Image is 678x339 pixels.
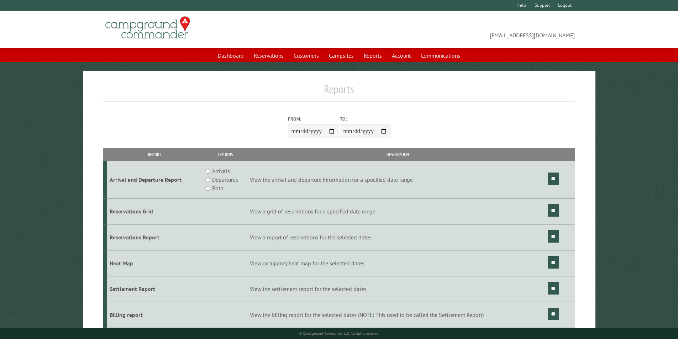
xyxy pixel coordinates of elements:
[325,49,358,62] a: Campsites
[103,82,575,102] h1: Reports
[107,302,203,328] td: Billing report
[212,167,230,175] label: Arrivals
[107,198,203,224] td: Reservations Grid
[249,224,547,250] td: View a report of reservations for the selected dates
[107,276,203,302] td: Settlement Report
[249,198,547,224] td: View a grid of reservations for a specified date range
[103,14,192,42] img: Campground Commander
[249,276,547,302] td: View the settlement report for the selected dates
[249,49,288,62] a: Reservations
[107,250,203,276] td: Heat Map
[107,224,203,250] td: Reservations Report
[249,302,547,328] td: View the billing report for the selected dates (NOTE: This used to be called the Settlement Report)
[359,49,386,62] a: Reports
[202,148,248,161] th: Options
[249,250,547,276] td: View occupancy heat map for the selected dates
[288,116,338,122] label: From:
[299,331,379,336] small: © Campground Commander LLC. All rights reserved.
[249,161,547,198] td: View the arrival and departure information for a specified date range
[339,20,575,39] span: [EMAIL_ADDRESS][DOMAIN_NAME]
[289,49,323,62] a: Customers
[212,175,238,184] label: Departures
[214,49,248,62] a: Dashboard
[416,49,464,62] a: Communications
[107,148,203,161] th: Report
[249,148,547,161] th: Description
[212,184,223,192] label: Both
[388,49,415,62] a: Account
[340,116,390,122] label: To:
[107,161,203,198] td: Arrival and Departure Report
